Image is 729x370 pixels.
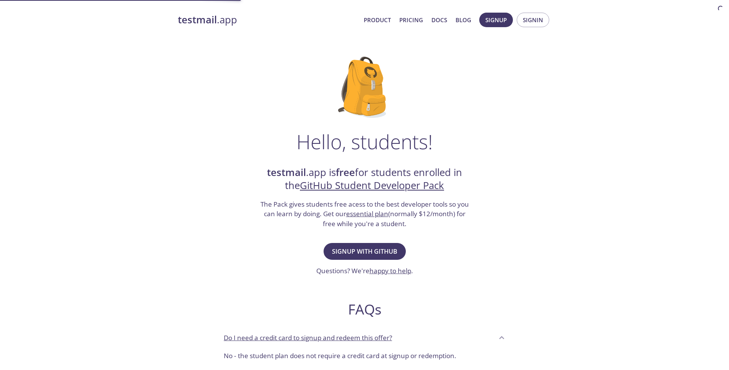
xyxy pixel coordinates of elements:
strong: testmail [267,166,306,179]
a: Blog [456,15,471,25]
a: testmail.app [178,13,358,26]
span: Signin [523,15,543,25]
p: No - the student plan does not require a credit card at signup or redemption. [224,351,505,361]
a: Pricing [399,15,423,25]
a: happy to help [369,266,411,275]
h2: FAQs [218,301,511,318]
a: Docs [431,15,447,25]
a: GitHub Student Developer Pack [300,179,444,192]
div: Do I need a credit card to signup and redeem this offer? [218,327,511,348]
span: Signup [485,15,507,25]
a: essential plan [346,209,388,218]
div: Do I need a credit card to signup and redeem this offer? [218,348,511,367]
button: Signup with GitHub [324,243,406,260]
button: Signup [479,13,513,27]
h2: .app is for students enrolled in the [259,166,470,192]
h1: Hello, students! [296,130,433,153]
h3: The Pack gives students free acess to the best developer tools so you can learn by doing. Get our... [259,199,470,229]
a: Product [364,15,391,25]
h3: Questions? We're . [316,266,413,276]
strong: free [336,166,355,179]
img: github-student-backpack.png [338,57,391,118]
strong: testmail [178,13,217,26]
button: Signin [517,13,549,27]
p: Do I need a credit card to signup and redeem this offer? [224,333,392,343]
span: Signup with GitHub [332,246,397,257]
